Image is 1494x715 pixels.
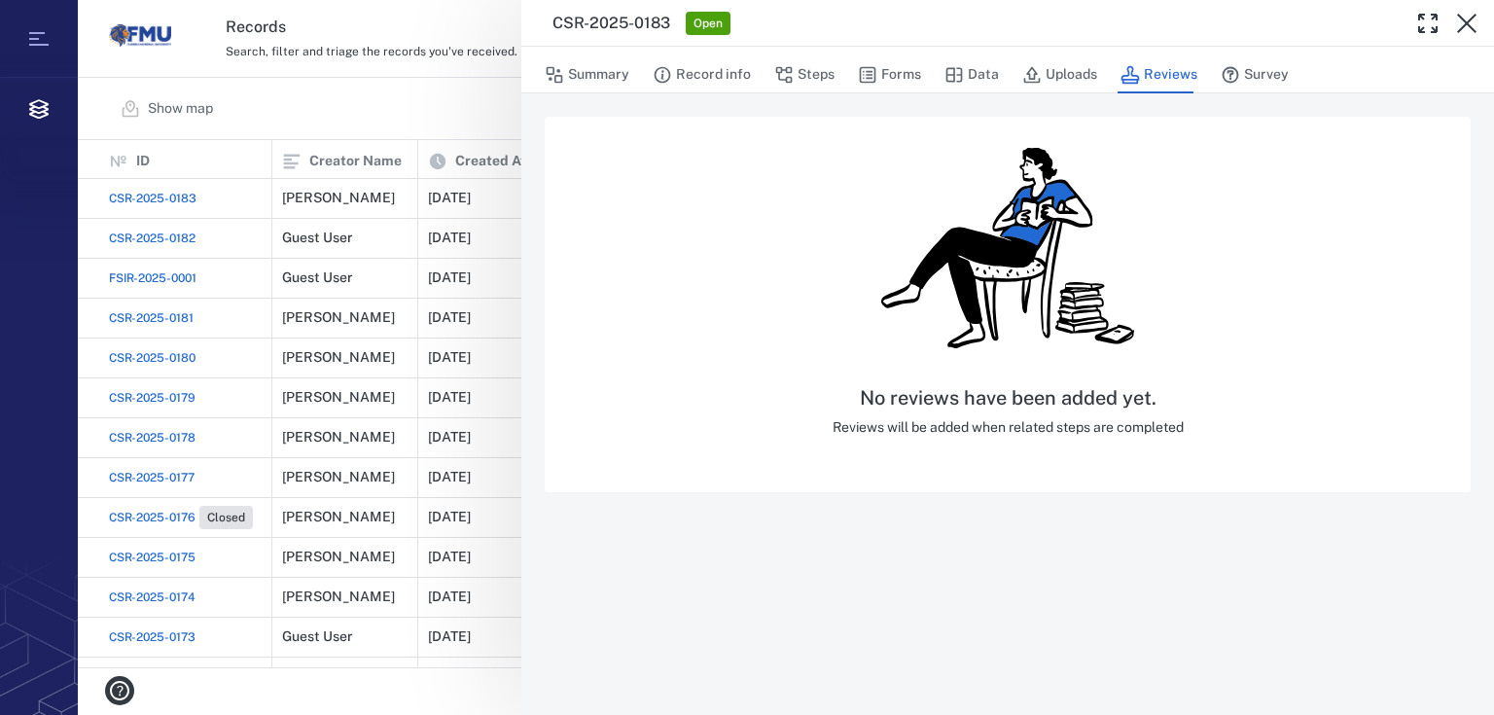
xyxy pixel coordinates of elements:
button: Steps [774,56,835,93]
button: Data [944,56,999,93]
span: Open [690,16,727,32]
button: Survey [1221,56,1289,93]
h3: CSR-2025-0183 [552,12,670,35]
span: Help [44,14,84,31]
p: Reviews will be added when related steps are completed [833,418,1184,438]
h5: No reviews have been added yet. [833,386,1184,411]
button: Toggle Fullscreen [1408,4,1447,43]
button: Close [1447,4,1486,43]
button: Uploads [1022,56,1097,93]
button: Reviews [1120,56,1197,93]
button: Record info [653,56,751,93]
button: Summary [545,56,629,93]
button: Forms [858,56,921,93]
